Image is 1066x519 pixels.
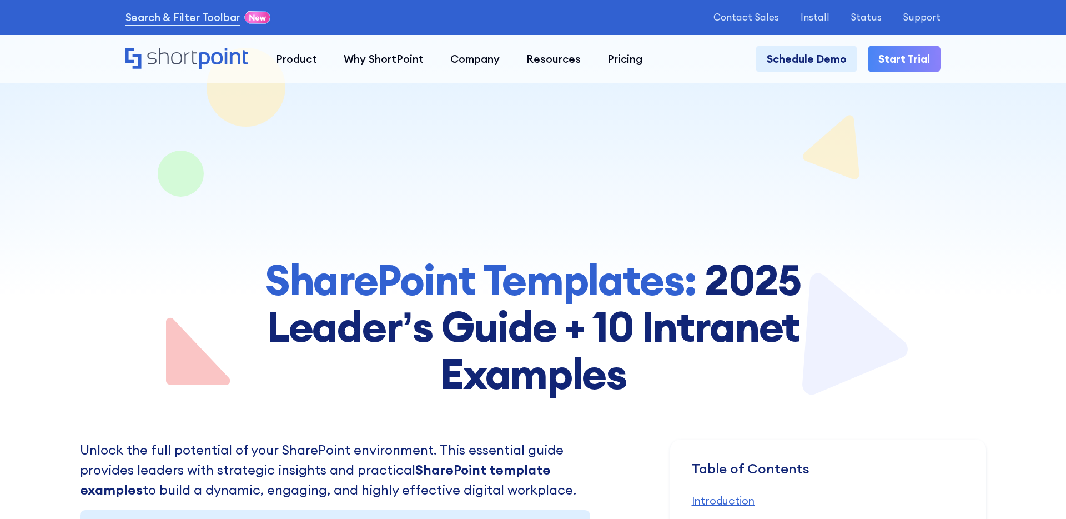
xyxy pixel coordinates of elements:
a: Search & Filter Toolbar [125,9,240,26]
strong: 2025 Leader’s Guide + 10 Intranet Examples [266,252,801,401]
a: Contact Sales [713,12,779,23]
a: Company [437,46,513,72]
div: Product [276,51,317,67]
a: Product [263,46,330,72]
a: Support [903,12,941,23]
div: Company [450,51,500,67]
a: Status [851,12,882,23]
p: Unlock the full potential of your SharePoint environment. This essential guide provides leaders w... [80,440,590,500]
a: Home [125,48,249,71]
div: Why ShortPoint [344,51,424,67]
a: Schedule Demo [756,46,857,72]
div: Pricing [607,51,642,67]
a: Start Trial [868,46,941,72]
a: Pricing [594,46,656,72]
div: Table of Contents ‍ [692,461,965,493]
a: Install [801,12,829,23]
strong: SharePoint Templates: [265,252,696,307]
div: Resources [526,51,581,67]
a: Why ShortPoint [330,46,437,72]
a: Resources [513,46,594,72]
a: Introduction‍ [692,494,755,507]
